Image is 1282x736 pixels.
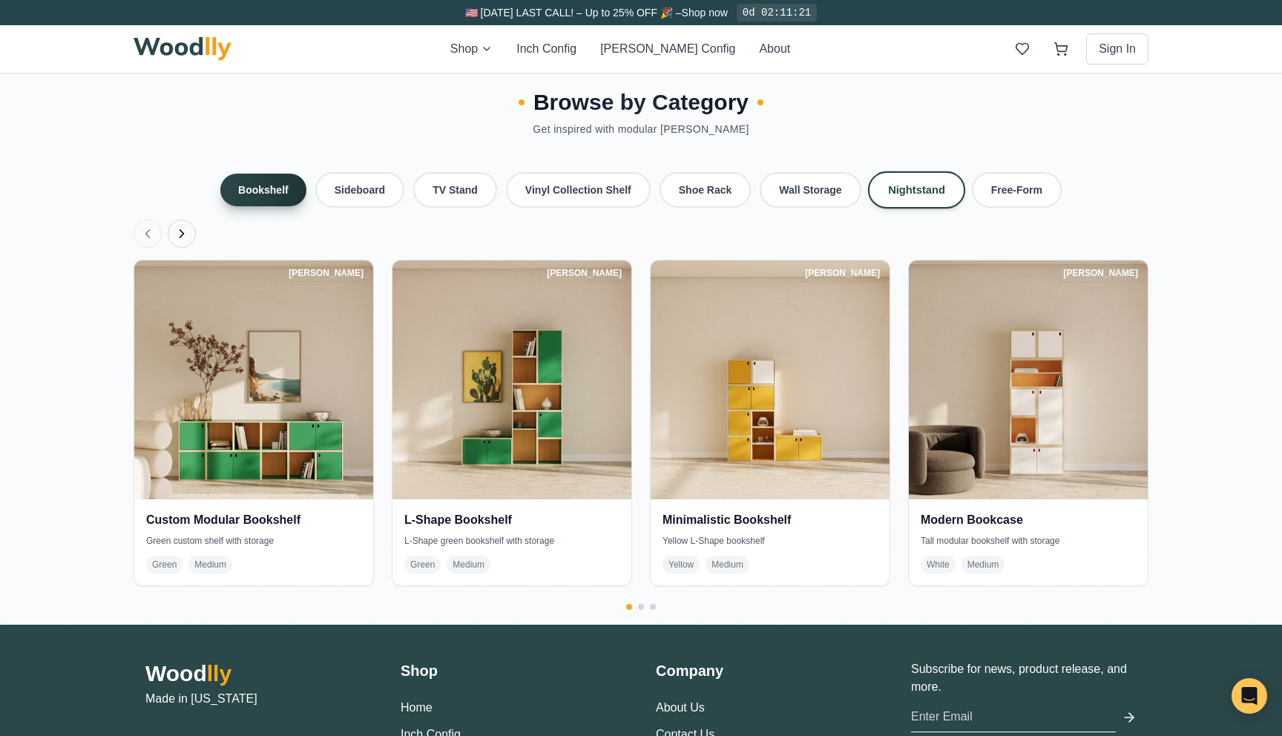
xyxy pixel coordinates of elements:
[146,511,361,529] h4: Custom Modular Bookshelf
[447,556,490,574] span: Medium
[401,660,626,681] h3: Shop
[798,265,887,281] div: [PERSON_NAME]
[737,4,817,22] div: 0d 02:11:21
[134,37,231,61] img: Woodlly
[207,661,231,686] span: lly
[911,702,1116,732] input: Enter Email
[157,122,1125,137] p: Get inspired with modular [PERSON_NAME]
[921,556,956,574] span: White
[1074,166,1100,191] button: White
[506,172,651,208] button: Vinyl Collection Shelf
[1137,167,1162,191] button: Green
[921,511,1136,529] h4: Modern Bookcase
[145,690,371,708] p: Made in [US_STATE]
[42,18,65,42] button: Hide price
[168,220,196,248] button: Next products
[134,220,162,248] button: Previous products
[315,172,404,208] button: Sideboard
[413,172,497,208] button: TV Stand
[401,701,433,714] a: Home
[1042,142,1255,158] h4: Colors
[660,172,752,208] button: Shoe Rack
[145,660,371,687] h2: Wood
[1105,167,1131,191] button: Yellow
[663,556,700,574] span: Yellow
[1042,244,1255,277] button: Add to Wishlist
[760,172,861,208] button: Wall Storage
[465,7,682,19] span: 🇺🇸 [DATE] LAST CALL! – Up to 25% OFF 🎉 –
[656,660,881,681] h3: Company
[663,511,878,529] h4: Minimalistic Bookshelf
[682,7,728,19] a: Shop now
[706,556,749,574] span: Medium
[1042,204,1255,237] button: Add to Cart
[626,604,632,610] button: Go to page 1
[921,535,1136,547] p: Tall modular bookshelf with storage
[909,260,1148,499] img: Modern Bookcase
[1056,265,1145,281] div: [PERSON_NAME]
[188,556,232,574] span: Medium
[663,535,878,547] p: Yellow L-Shape bookshelf
[656,701,705,714] a: About Us
[961,556,1005,574] span: Medium
[1043,167,1068,191] button: Black
[540,265,628,281] div: [PERSON_NAME]
[404,535,619,547] p: L-Shape green bookshelf with storage
[972,172,1062,208] button: Free-Form
[146,535,361,547] p: Green custom shelf with storage
[1232,678,1267,714] div: Open Intercom Messenger
[1042,27,1190,48] h1: Bookshelf with Storage
[146,556,183,574] span: Green
[220,174,306,206] button: Bookshelf
[282,265,370,281] div: [PERSON_NAME]
[30,507,59,537] button: Show Dimensions
[759,40,790,58] button: About
[638,604,644,610] button: Go to page 2
[650,604,656,610] button: Go to page 3
[516,40,576,58] button: Inch Config
[134,260,373,499] img: Custom Modular Bookshelf
[392,260,631,499] img: L-Shape Bookshelf
[450,40,493,58] button: Shop
[30,470,59,500] button: Open All Doors
[867,171,964,208] button: Nightstand
[1086,33,1148,65] button: Sign In
[404,511,619,529] h4: L-Shape Bookshelf
[600,40,735,58] button: [PERSON_NAME] Config
[404,556,441,574] span: Green
[651,260,890,499] img: Minimalistic Bookshelf
[533,89,749,116] h3: Browse by Category
[911,660,1137,696] p: Subscribe for news, product release, and more.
